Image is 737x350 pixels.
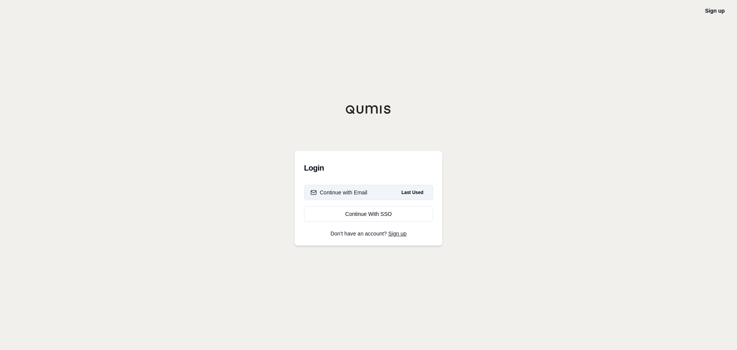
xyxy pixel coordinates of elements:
[304,206,433,222] a: Continue With SSO
[311,189,367,196] div: Continue with Email
[304,185,433,200] button: Continue with EmailLast Used
[345,105,392,114] img: Qumis
[398,188,426,197] span: Last Used
[705,8,725,14] a: Sign up
[304,160,433,176] h3: Login
[304,231,433,236] p: Don't have an account?
[311,210,426,218] div: Continue With SSO
[388,231,407,237] a: Sign up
